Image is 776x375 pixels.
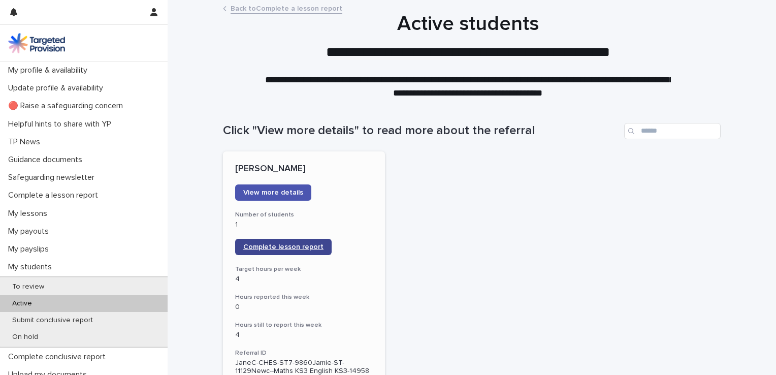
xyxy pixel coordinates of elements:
p: 0 [235,303,373,311]
p: To review [4,283,52,291]
p: 🔴 Raise a safeguarding concern [4,101,131,111]
h1: Active students [219,12,717,36]
h3: Hours reported this week [235,293,373,301]
a: View more details [235,184,311,201]
p: Active [4,299,40,308]
p: Safeguarding newsletter [4,173,103,182]
p: Update profile & availability [4,83,111,93]
h3: Hours still to report this week [235,321,373,329]
p: Helpful hints to share with YP [4,119,119,129]
a: Complete lesson report [235,239,332,255]
h3: Target hours per week [235,265,373,273]
h3: Referral ID [235,349,373,357]
a: Back toComplete a lesson report [231,2,342,14]
img: M5nRWzHhSzIhMunXDL62 [8,33,65,53]
span: View more details [243,189,303,196]
h1: Click "View more details" to read more about the referral [223,123,620,138]
p: 4 [235,331,373,339]
p: On hold [4,333,46,341]
p: Complete a lesson report [4,191,106,200]
p: My lessons [4,209,55,218]
p: Submit conclusive report [4,316,101,325]
span: Complete lesson report [243,243,324,251]
p: Complete conclusive report [4,352,114,362]
p: Guidance documents [4,155,90,165]
p: 1 [235,221,373,229]
p: My payouts [4,227,57,236]
p: My students [4,262,60,272]
input: Search [624,123,721,139]
h3: Number of students [235,211,373,219]
p: TP News [4,137,48,147]
p: 4 [235,275,373,284]
p: My payslips [4,244,57,254]
p: [PERSON_NAME] [235,164,373,175]
p: My profile & availability [4,66,95,75]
